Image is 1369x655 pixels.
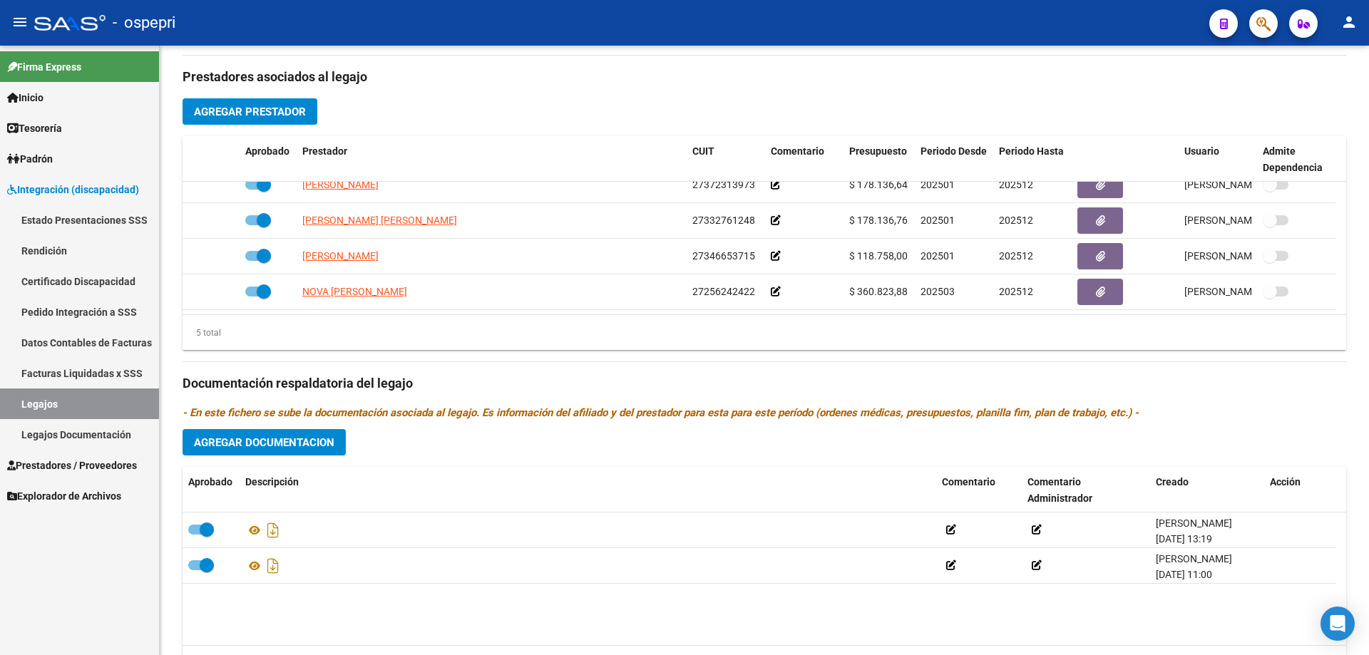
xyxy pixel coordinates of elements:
[1184,286,1296,297] span: [PERSON_NAME] [DATE]
[692,250,755,262] span: 27346653715
[849,215,908,226] span: $ 178.136,76
[194,436,334,449] span: Agregar Documentacion
[302,250,379,262] span: [PERSON_NAME]
[1156,476,1189,488] span: Creado
[245,145,289,157] span: Aprobado
[183,429,346,455] button: Agregar Documentacion
[7,120,62,136] span: Tesorería
[1156,553,1232,564] span: [PERSON_NAME]
[1156,569,1212,580] span: [DATE] 11:00
[1184,145,1219,157] span: Usuario
[1156,533,1212,545] span: [DATE] 13:19
[1270,476,1301,488] span: Acción
[1264,467,1335,514] datatable-header-cell: Acción
[999,179,1033,190] span: 202512
[999,250,1033,262] span: 202512
[7,488,121,504] span: Explorador de Archivos
[183,67,1346,87] h3: Prestadores asociados al legajo
[1257,136,1335,183] datatable-header-cell: Admite Dependencia
[183,467,240,514] datatable-header-cell: Aprobado
[921,145,987,157] span: Periodo Desde
[993,136,1072,183] datatable-header-cell: Periodo Hasta
[240,467,936,514] datatable-header-cell: Descripción
[194,105,306,118] span: Agregar Prestador
[11,14,29,31] mat-icon: menu
[302,179,379,190] span: [PERSON_NAME]
[7,458,137,473] span: Prestadores / Proveedores
[999,215,1033,226] span: 202512
[844,136,915,183] datatable-header-cell: Presupuesto
[1263,145,1323,173] span: Admite Dependencia
[240,136,297,183] datatable-header-cell: Aprobado
[915,136,993,183] datatable-header-cell: Periodo Desde
[1022,467,1150,514] datatable-header-cell: Comentario Administrador
[245,476,299,488] span: Descripción
[921,215,955,226] span: 202501
[1179,136,1257,183] datatable-header-cell: Usuario
[1027,476,1092,504] span: Comentario Administrador
[302,286,407,297] span: NOVA [PERSON_NAME]
[264,519,282,542] i: Descargar documento
[936,467,1022,514] datatable-header-cell: Comentario
[692,286,755,297] span: 27256242422
[692,215,755,226] span: 27332761248
[7,182,139,197] span: Integración (discapacidad)
[1321,607,1355,641] div: Open Intercom Messenger
[302,145,347,157] span: Prestador
[7,90,43,105] span: Inicio
[849,250,908,262] span: $ 118.758,00
[264,555,282,577] i: Descargar documento
[999,145,1064,157] span: Periodo Hasta
[188,476,232,488] span: Aprobado
[921,286,955,297] span: 202503
[183,406,1139,419] i: - En este fichero se sube la documentación asociada al legajo. Es información del afiliado y del ...
[183,325,221,341] div: 5 total
[1340,14,1358,31] mat-icon: person
[1184,179,1296,190] span: [PERSON_NAME] [DATE]
[183,98,317,125] button: Agregar Prestador
[687,136,765,183] datatable-header-cell: CUIT
[849,286,908,297] span: $ 360.823,88
[1184,215,1296,226] span: [PERSON_NAME] [DATE]
[921,179,955,190] span: 202501
[692,145,714,157] span: CUIT
[1150,467,1264,514] datatable-header-cell: Creado
[1156,517,1232,529] span: [PERSON_NAME]
[692,179,755,190] span: 27372313973
[942,476,995,488] span: Comentario
[7,59,81,75] span: Firma Express
[7,151,53,167] span: Padrón
[113,7,175,38] span: - ospepri
[765,136,844,183] datatable-header-cell: Comentario
[849,179,908,190] span: $ 178.136,64
[771,145,824,157] span: Comentario
[921,250,955,262] span: 202501
[849,145,907,157] span: Presupuesto
[297,136,687,183] datatable-header-cell: Prestador
[183,373,1346,393] h3: Documentación respaldatoria del legajo
[1184,250,1296,262] span: [PERSON_NAME] [DATE]
[999,286,1033,297] span: 202512
[302,215,457,226] span: [PERSON_NAME] [PERSON_NAME]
